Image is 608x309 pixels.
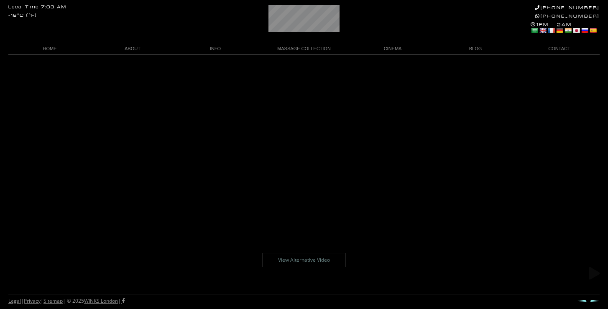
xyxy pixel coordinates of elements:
div: Local Time 7:03 AM [8,5,66,10]
a: Russian [581,27,588,34]
a: [PHONE_NUMBER] [535,13,600,19]
a: WINKS London [84,297,118,304]
a: INFO [174,43,257,54]
a: Sitemap [43,297,63,304]
a: Legal [8,297,21,304]
a: [PHONE_NUMBER] [535,5,600,10]
a: English [539,27,547,34]
a: ABOUT [91,43,174,54]
div: -18°C (°F) [8,13,37,18]
a: View Alternative Video [262,253,346,267]
div: 1PM - 2AM [531,22,600,35]
a: BLOG [434,43,517,54]
a: Spanish [589,27,597,34]
a: Hindi [564,27,572,34]
a: CONTACT [517,43,600,54]
a: Arabic [531,27,538,34]
a: Privacy [24,297,41,304]
a: German [556,27,563,34]
a: French [547,27,555,34]
a: Prev [577,299,587,302]
a: Next [590,299,600,302]
div: | | | © 2025 | [8,294,125,308]
a: MASSAGE COLLECTION [257,43,351,54]
a: Japanese [572,27,580,34]
a: HOME [8,43,91,54]
a: CINEMA [351,43,434,54]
